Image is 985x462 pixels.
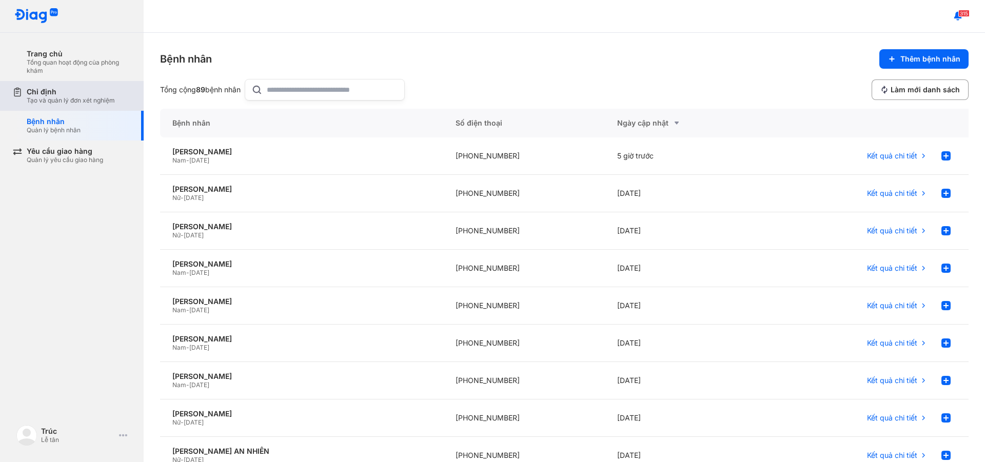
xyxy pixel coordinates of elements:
div: Bệnh nhân [27,117,81,126]
img: logo [16,425,37,446]
span: Kết quả chi tiết [867,376,917,385]
span: Kết quả chi tiết [867,301,917,310]
div: Chỉ định [27,87,115,96]
span: Kết quả chi tiết [867,264,917,273]
span: [DATE] [184,231,204,239]
div: Bệnh nhân [160,109,443,137]
span: - [186,381,189,389]
span: Nữ [172,418,181,426]
div: [DATE] [605,362,766,399]
button: Làm mới danh sách [872,79,969,100]
span: - [181,418,184,426]
div: [PHONE_NUMBER] [443,137,605,175]
div: Trang chủ [27,49,131,58]
span: Nữ [172,194,181,202]
div: [PERSON_NAME] AN NHIÊN [172,447,431,456]
span: [DATE] [189,306,209,314]
span: 315 [958,10,970,17]
span: Thêm bệnh nhân [900,54,960,64]
span: Kết quả chi tiết [867,189,917,198]
img: logo [14,8,58,24]
span: 89 [196,85,205,94]
span: [DATE] [184,418,204,426]
div: [PERSON_NAME] [172,409,431,418]
span: - [186,344,189,351]
span: [DATE] [189,381,209,389]
div: Trúc [41,427,115,436]
span: [DATE] [189,269,209,276]
div: [PERSON_NAME] [172,372,431,381]
span: Kết quả chi tiết [867,413,917,423]
div: [DATE] [605,325,766,362]
span: Nữ [172,231,181,239]
div: [PHONE_NUMBER] [443,287,605,325]
div: [DATE] [605,287,766,325]
span: Nam [172,344,186,351]
div: [PERSON_NAME] [172,297,431,306]
div: [PERSON_NAME] [172,185,431,194]
span: - [186,156,189,164]
div: Bệnh nhân [160,52,212,66]
div: [PERSON_NAME] [172,259,431,269]
div: [DATE] [605,250,766,287]
span: [DATE] [189,156,209,164]
div: [DATE] [605,212,766,250]
div: [PHONE_NUMBER] [443,325,605,362]
div: Số điện thoại [443,109,605,137]
div: 5 giờ trước [605,137,766,175]
div: Ngày cập nhật [617,117,754,129]
div: Quản lý bệnh nhân [27,126,81,134]
span: Kết quả chi tiết [867,151,917,160]
div: [PERSON_NAME] [172,222,431,231]
div: [PERSON_NAME] [172,147,431,156]
div: [PHONE_NUMBER] [443,250,605,287]
div: Yêu cầu giao hàng [27,147,103,156]
div: [DATE] [605,399,766,437]
div: Quản lý yêu cầu giao hàng [27,156,103,164]
span: - [186,269,189,276]
div: [PHONE_NUMBER] [443,399,605,437]
span: - [181,194,184,202]
div: [PERSON_NAME] [172,334,431,344]
div: Tạo và quản lý đơn xét nghiệm [27,96,115,105]
span: Làm mới danh sách [891,85,960,94]
span: Nam [172,156,186,164]
div: [DATE] [605,175,766,212]
div: [PHONE_NUMBER] [443,212,605,250]
span: Nam [172,269,186,276]
span: [DATE] [189,344,209,351]
span: Kết quả chi tiết [867,451,917,460]
span: - [181,231,184,239]
div: [PHONE_NUMBER] [443,175,605,212]
span: Kết quả chi tiết [867,226,917,235]
span: Nam [172,381,186,389]
span: Kết quả chi tiết [867,338,917,348]
div: [PHONE_NUMBER] [443,362,605,399]
div: Lễ tân [41,436,115,444]
span: [DATE] [184,194,204,202]
button: Thêm bệnh nhân [879,49,969,69]
div: Tổng quan hoạt động của phòng khám [27,58,131,75]
div: Tổng cộng bệnh nhân [160,85,241,94]
span: Nam [172,306,186,314]
span: - [186,306,189,314]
